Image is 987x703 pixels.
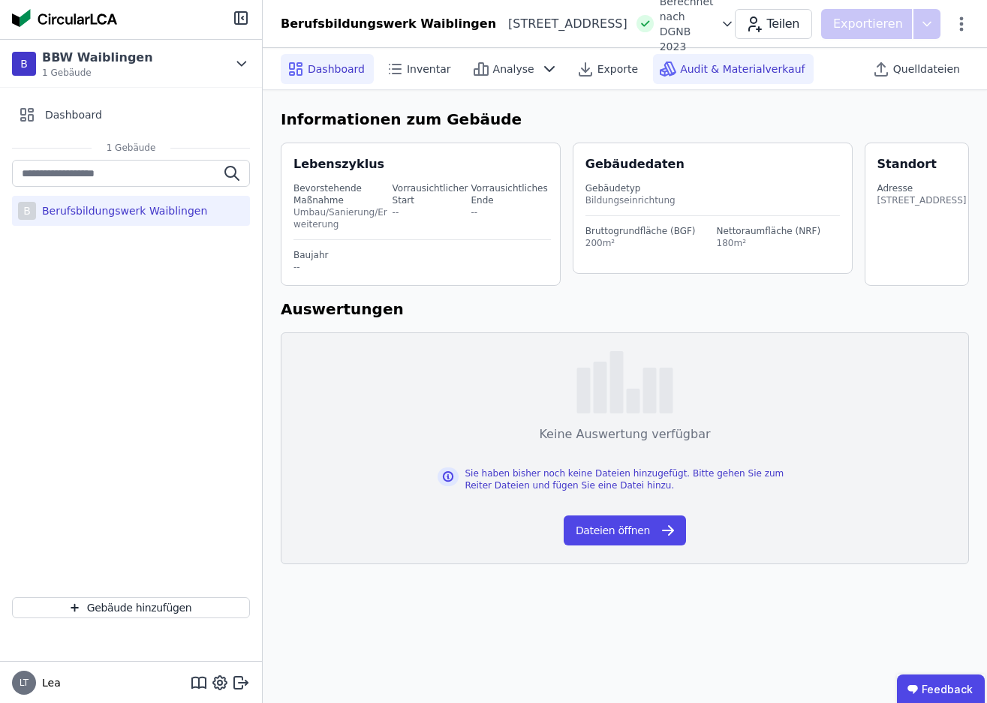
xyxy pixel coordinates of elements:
[735,9,812,39] button: Teilen
[585,225,696,237] div: Bruttogrundfläche (BGF)
[597,62,638,77] span: Exporte
[12,597,250,618] button: Gebäude hinzufügen
[717,237,821,249] div: 180m²
[281,15,496,33] div: Berufsbildungswerk Waiblingen
[293,261,551,273] div: --
[717,225,821,237] div: Nettoraumfläche (NRF)
[293,206,390,230] div: Umbau/Sanierung/Erweiterung
[281,298,969,320] h6: Auswertungen
[493,62,534,77] span: Analyse
[36,203,207,218] div: Berufsbildungswerk Waiblingen
[585,155,852,173] div: Gebäudedaten
[293,182,390,206] div: Bevorstehende Maßnahme
[308,62,365,77] span: Dashboard
[42,49,153,67] div: BBW Waiblingen
[585,194,840,206] div: Bildungseinrichtung
[680,62,805,77] span: Audit & Materialverkauf
[539,425,710,443] div: Keine Auswertung verfügbar
[393,182,468,206] div: Vorrausichtlicher Start
[877,194,967,206] div: [STREET_ADDRESS]
[36,675,61,690] span: Lea
[877,155,937,173] div: Standort
[293,155,384,173] div: Lebenszyklus
[585,237,696,249] div: 200m²
[471,206,548,218] div: --
[877,182,967,194] div: Adresse
[585,182,840,194] div: Gebäudetyp
[833,15,906,33] p: Exportieren
[92,142,171,154] span: 1 Gebäude
[293,249,551,261] div: Baujahr
[407,62,451,77] span: Inventar
[45,107,102,122] span: Dashboard
[471,182,548,206] div: Vorrausichtliches Ende
[42,67,153,79] span: 1 Gebäude
[393,206,468,218] div: --
[18,202,36,220] div: B
[496,15,627,33] div: [STREET_ADDRESS]
[20,678,29,687] span: LT
[12,52,36,76] div: B
[281,108,969,131] h6: Informationen zum Gebäude
[893,62,960,77] span: Quelldateien
[564,515,686,545] button: Dateien öffnen
[12,9,117,27] img: Concular
[576,351,673,413] img: empty-state
[465,467,812,491] div: Sie haben bisher noch keine Dateien hinzugefügt. Bitte gehen Sie zum Reiter Dateien und fügen Sie...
